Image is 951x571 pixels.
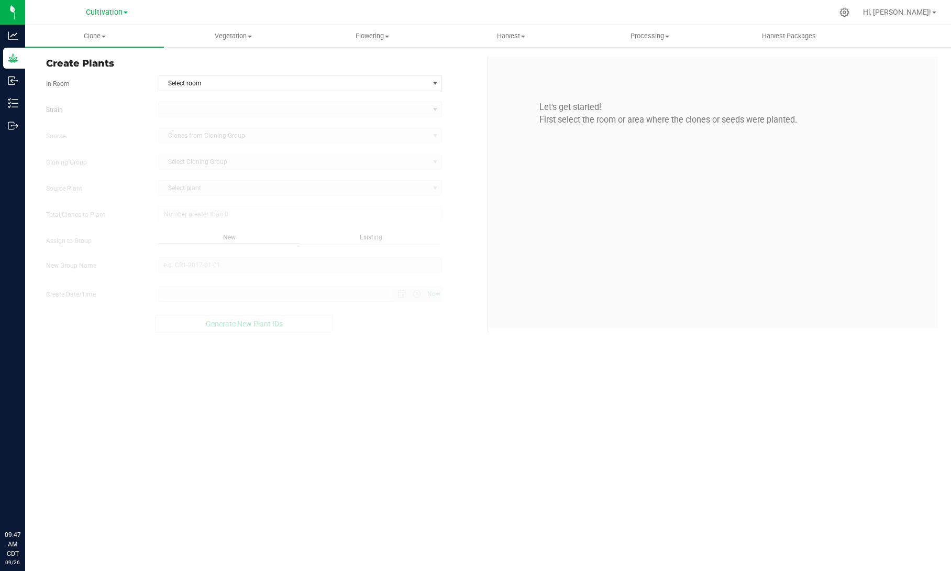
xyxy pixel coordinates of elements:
[303,31,441,41] span: Flowering
[223,234,236,241] span: New
[46,57,480,71] span: Create Plants
[8,120,18,131] inline-svg: Outbound
[25,31,164,41] span: Clone
[863,8,931,16] span: Hi, [PERSON_NAME]!
[360,234,382,241] span: Existing
[748,31,830,41] span: Harvest Packages
[838,7,851,17] div: Manage settings
[38,290,151,299] label: Create Date/Time
[720,25,858,47] a: Harvest Packages
[206,320,283,328] span: Generate New Plant IDs
[8,30,18,41] inline-svg: Analytics
[38,158,151,167] label: Cloning Group
[25,25,164,47] a: Clone
[164,31,302,41] span: Vegetation
[8,53,18,63] inline-svg: Grow
[38,261,151,270] label: New Group Name
[159,76,429,91] span: Select room
[38,131,151,141] label: Source
[5,530,20,558] p: 09:47 AM CDT
[8,75,18,86] inline-svg: Inbound
[38,79,151,89] label: In Room
[581,25,720,47] a: Processing
[428,76,441,91] span: select
[496,101,930,127] p: Let's get started! First select the room or area where the clones or seeds were planted.
[303,25,441,47] a: Flowering
[5,558,20,566] p: 09/26
[442,25,581,47] a: Harvest
[38,184,151,193] label: Source Plant
[86,8,123,17] span: Cultivation
[155,315,333,333] button: Generate New Plant IDs
[38,105,151,115] label: Strain
[38,236,151,246] label: Assign to Group
[581,31,719,41] span: Processing
[164,25,303,47] a: Vegetation
[159,257,443,273] input: e.g. CR1-2017-01-01
[443,31,580,41] span: Harvest
[38,210,151,219] label: Total Clones to Plant
[8,98,18,108] inline-svg: Inventory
